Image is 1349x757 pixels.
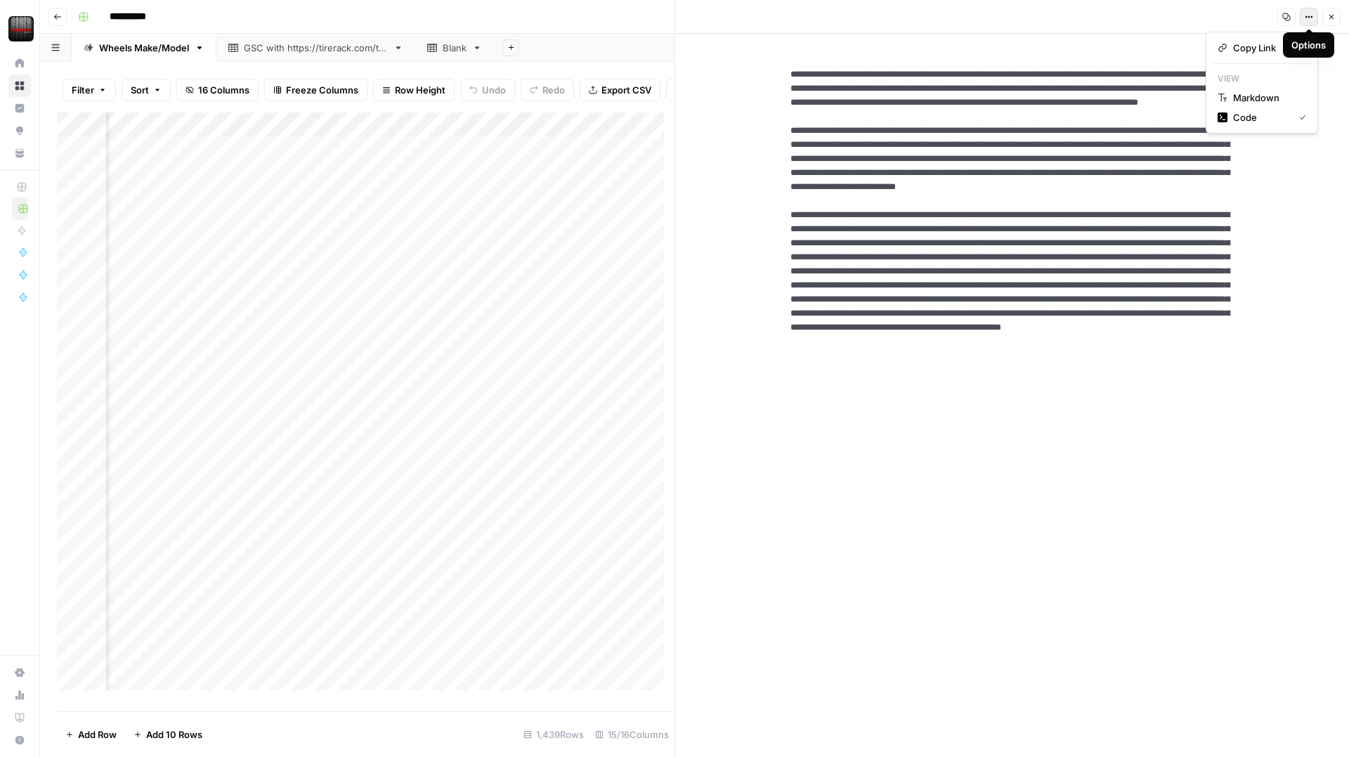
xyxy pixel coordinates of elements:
a: Home [8,52,31,75]
button: 16 Columns [176,79,259,101]
button: Export CSV [580,79,660,101]
button: Add 10 Rows [125,723,211,746]
a: Blank [415,34,494,62]
button: Redo [521,79,574,101]
span: Copy Link [1233,41,1301,55]
button: Help + Support [8,729,31,751]
button: Filter [63,79,116,101]
p: View [1212,70,1312,88]
a: Settings [8,661,31,684]
span: Filter [72,83,94,97]
a: Learning Hub [8,706,31,729]
span: Export CSV [601,83,651,97]
button: Sort [122,79,171,101]
span: Add 10 Rows [146,727,202,742]
button: Add Row [57,723,125,746]
a: Browse [8,75,31,97]
div: Blank [443,41,467,55]
button: Freeze Columns [264,79,367,101]
span: 16 Columns [198,83,249,97]
a: Usage [8,684,31,706]
img: Tire Rack Logo [8,16,34,41]
div: 1,439 Rows [518,723,589,746]
a: Insights [8,97,31,119]
span: Sort [131,83,149,97]
span: Markdown [1233,91,1301,105]
a: Opportunities [8,119,31,142]
div: 15/16 Columns [589,723,674,746]
span: Undo [482,83,506,97]
a: Your Data [8,142,31,164]
span: Row Height [395,83,445,97]
span: Redo [542,83,565,97]
div: GSC with [URL][DOMAIN_NAME] [244,41,388,55]
span: Freeze Columns [286,83,358,97]
button: Workspace: Tire Rack [8,11,31,46]
button: Row Height [373,79,455,101]
span: Code [1233,110,1288,124]
a: Wheels Make/Model [72,34,216,62]
a: GSC with [URL][DOMAIN_NAME] [216,34,415,62]
div: Wheels Make/Model [99,41,189,55]
span: Add Row [78,727,117,742]
button: Undo [460,79,515,101]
